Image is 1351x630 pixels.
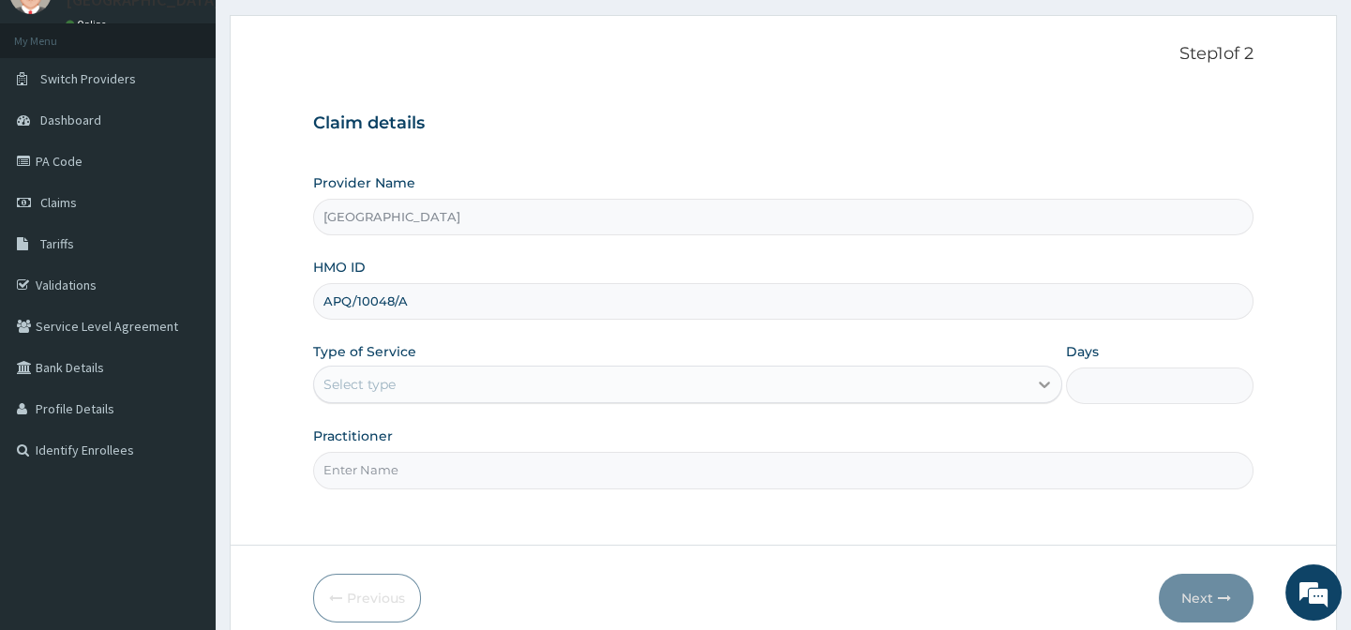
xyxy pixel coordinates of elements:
[40,112,101,128] span: Dashboard
[313,342,416,361] label: Type of Service
[40,235,74,252] span: Tariffs
[313,173,415,192] label: Provider Name
[109,193,259,382] span: We're online!
[66,18,111,31] a: Online
[313,258,366,277] label: HMO ID
[323,375,396,394] div: Select type
[313,44,1253,65] p: Step 1 of 2
[313,283,1253,320] input: Enter HMO ID
[313,113,1253,134] h3: Claim details
[9,426,357,491] textarea: Type your message and hit 'Enter'
[313,574,421,622] button: Previous
[313,427,393,445] label: Practitioner
[40,194,77,211] span: Claims
[313,452,1253,488] input: Enter Name
[1066,342,1099,361] label: Days
[98,105,315,129] div: Chat with us now
[40,70,136,87] span: Switch Providers
[308,9,353,54] div: Minimize live chat window
[1159,574,1253,622] button: Next
[35,94,76,141] img: d_794563401_company_1708531726252_794563401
